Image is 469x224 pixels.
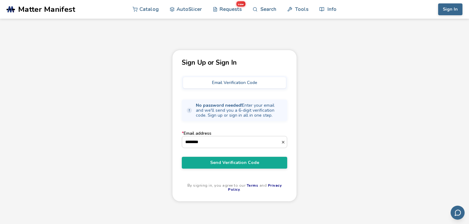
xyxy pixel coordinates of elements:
[451,206,465,220] button: Send feedback via email
[186,160,283,165] span: Send Verification Code
[182,59,287,66] p: Sign Up or Sign In
[247,183,259,188] a: Terms
[236,1,245,7] span: new
[196,103,283,118] span: Enter your email and we'll send you a 6-digit verification code. Sign up or sign in all in one step.
[182,131,287,148] label: Email address
[182,184,287,192] p: By signing in, you agree to our and .
[18,5,75,14] span: Matter Manifest
[182,157,287,169] button: Send Verification Code
[281,140,287,144] button: *Email address
[228,183,282,192] a: Privacy Policy
[183,77,286,88] button: Email Verification Code
[196,102,242,108] strong: No password needed!
[182,136,281,147] input: *Email address
[438,3,462,15] button: Sign In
